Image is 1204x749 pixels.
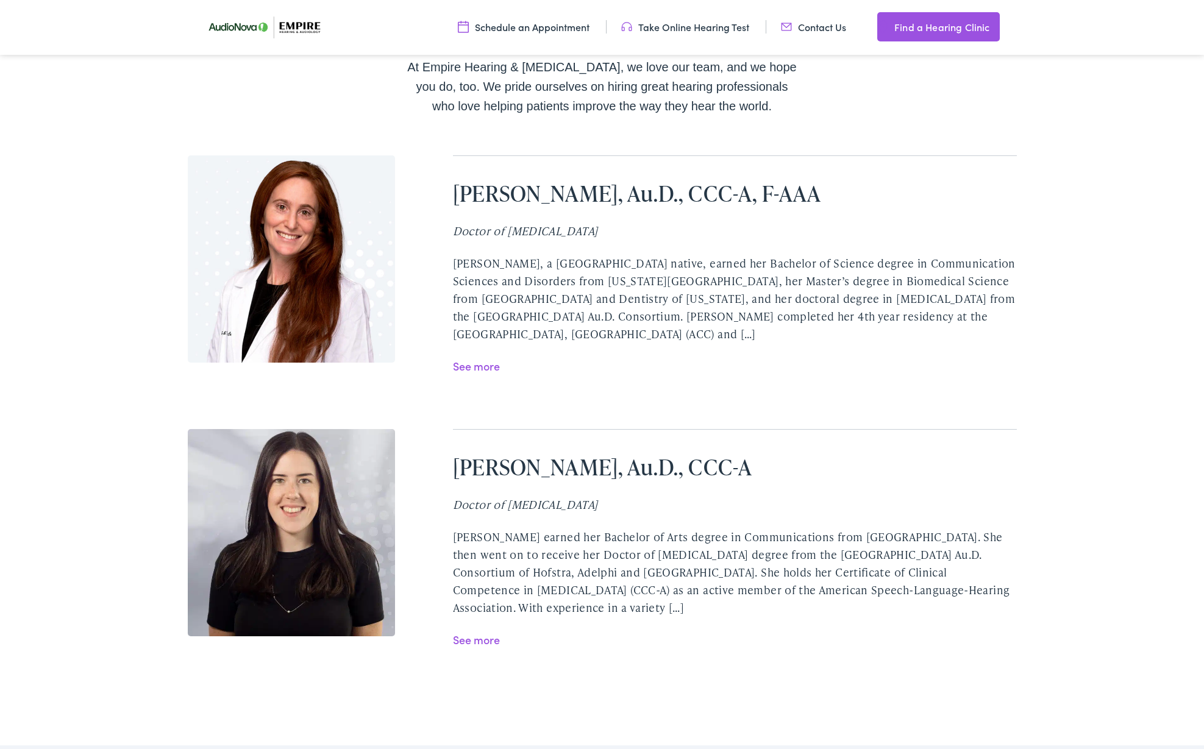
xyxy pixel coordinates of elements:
img: Erica Richman is an audiologist at Empire Hearing & Audiology in Woodbury, NY. [188,155,395,363]
h2: [PERSON_NAME], Au.D., CCC-A [453,454,1017,480]
a: Take Online Hearing Test [621,20,749,34]
img: utility icon [621,20,632,34]
i: Doctor of [MEDICAL_DATA] [453,223,598,238]
a: Find a Hearing Clinic [877,12,999,41]
div: [PERSON_NAME], a [GEOGRAPHIC_DATA] native, earned her Bachelor of Science degree in Communication... [453,255,1017,343]
img: Lauren Barnett is an audiologist at Empire Hearing & Audiology in Woodbury, NY. [188,429,395,636]
i: Doctor of [MEDICAL_DATA] [453,497,598,512]
img: utility icon [458,20,469,34]
img: utility icon [877,20,888,34]
div: [PERSON_NAME] earned her Bachelor of Arts degree in Communications from [GEOGRAPHIC_DATA]. She th... [453,528,1017,616]
a: See more [453,358,500,374]
a: See more [453,632,500,647]
a: Schedule an Appointment [458,20,590,34]
h2: [PERSON_NAME], Au.D., CCC-A, F-AAA [453,180,1017,207]
img: utility icon [781,20,792,34]
div: At Empire Hearing & [MEDICAL_DATA], we love our team, and we hope you do, too. We pride ourselves... [407,57,797,116]
a: Contact Us [781,20,846,34]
